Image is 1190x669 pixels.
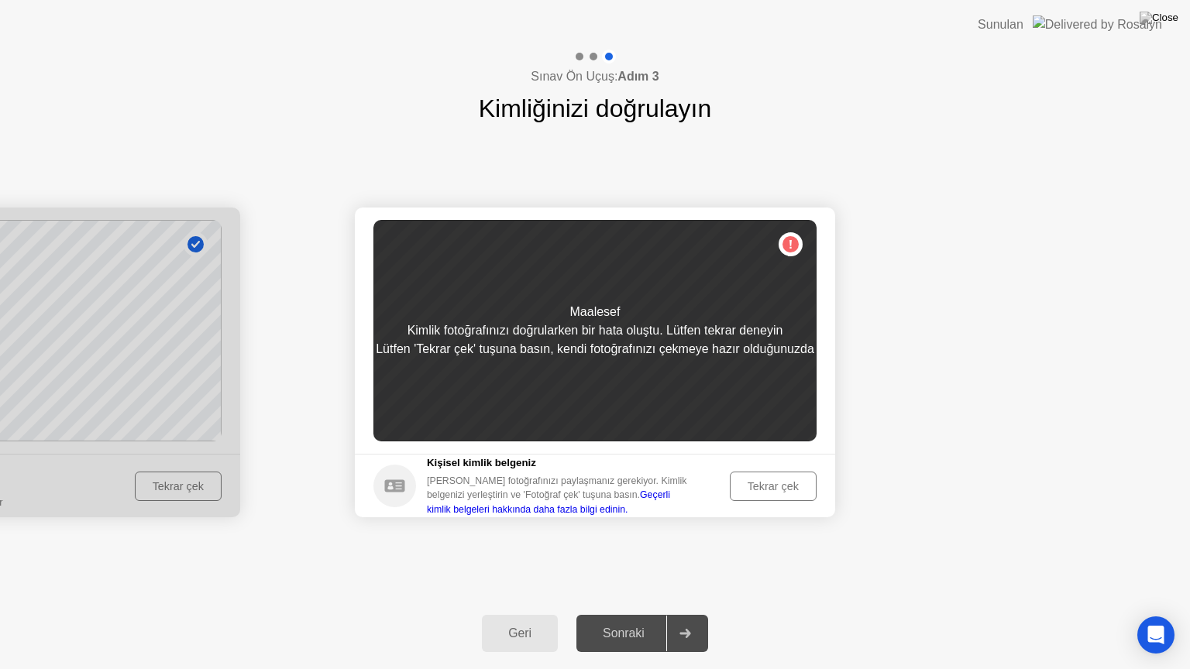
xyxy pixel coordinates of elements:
[570,303,621,321] div: Maalesef
[1137,616,1175,654] div: Open Intercom Messenger
[376,340,814,359] div: Lütfen 'Tekrar çek' tuşuna basın, kendi fotoğrafınızı çekmeye hazır olduğunuzda
[427,474,687,516] div: [PERSON_NAME] fotoğrafınızı paylaşmanız gerekiyor. Kimlik belgenizi yerleştirin ve 'Fotoğraf çek'...
[427,455,687,471] h5: Kişisel kimlik belgeniz
[487,626,553,640] div: Geri
[1033,15,1162,33] img: Delivered by Rosalyn
[482,615,558,652] button: Geri
[531,67,659,86] h4: Sınav Ön Uçuş:
[479,90,712,127] h1: Kimliğinizi doğrulayın
[735,480,811,492] div: Tekrar çek
[576,615,708,652] button: Sonraki
[408,321,783,340] div: Kimlik fotoğrafınızı doğrularken bir hata oluştu. Lütfen tekrar deneyin
[617,70,659,83] b: Adım 3
[978,15,1023,34] div: Sunulan
[730,472,817,501] button: Tekrar çek
[581,626,666,640] div: Sonraki
[427,489,670,514] a: Geçerli kimlik belgeleri hakkında daha fazla bilgi edinin.
[1140,12,1178,24] img: Close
